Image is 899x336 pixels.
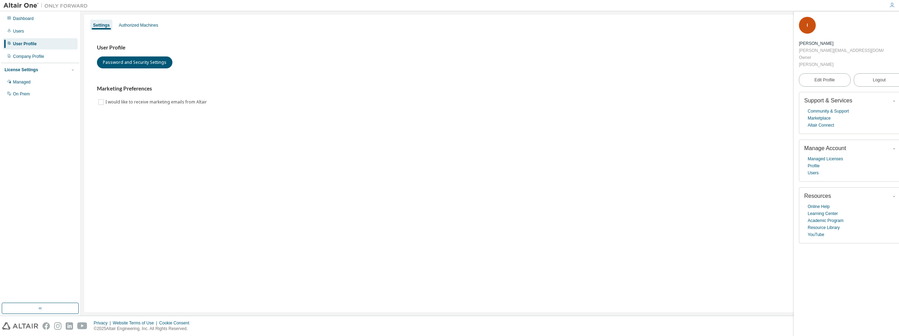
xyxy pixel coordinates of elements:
[804,193,831,199] span: Resources
[94,320,113,326] div: Privacy
[13,16,34,21] div: Dashboard
[5,67,38,73] div: License Settings
[808,155,843,162] a: Managed Licenses
[804,98,852,103] span: Support & Services
[105,98,208,106] label: I would like to receive marketing emails from Altair
[13,54,44,59] div: Company Profile
[814,77,835,83] span: Edit Profile
[808,217,844,224] a: Academic Program
[93,22,110,28] div: Settings
[799,47,884,54] div: [PERSON_NAME][EMAIL_ADDRESS][DOMAIN_NAME]
[113,320,159,326] div: Website Terms of Use
[13,28,24,34] div: Users
[66,322,73,330] img: linkedin.svg
[159,320,193,326] div: Cookie Consent
[804,145,846,151] span: Manage Account
[799,40,884,47] div: Isaac chan
[799,54,884,61] div: Owner
[4,2,91,9] img: Altair One
[799,73,851,87] a: Edit Profile
[808,122,834,129] a: Altair Connect
[2,322,38,330] img: altair_logo.svg
[13,79,31,85] div: Managed
[808,210,838,217] a: Learning Center
[799,61,884,68] div: [PERSON_NAME]
[119,22,158,28] div: Authorized Machines
[808,224,840,231] a: Resource Library
[13,41,37,47] div: User Profile
[97,56,172,68] button: Password and Security Settings
[808,108,849,115] a: Community & Support
[808,162,820,169] a: Profile
[873,76,886,83] span: Logout
[13,91,30,97] div: On Prem
[808,231,824,238] a: YouTube
[808,203,830,210] a: Online Help
[97,44,883,51] h3: User Profile
[808,169,819,176] a: Users
[77,322,87,330] img: youtube.svg
[808,115,831,122] a: Marketplace
[97,85,883,92] h3: Marketing Preferences
[94,326,193,332] p: © 2025 Altair Engineering, Inc. All Rights Reserved.
[807,23,808,28] span: I
[42,322,50,330] img: facebook.svg
[54,322,61,330] img: instagram.svg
